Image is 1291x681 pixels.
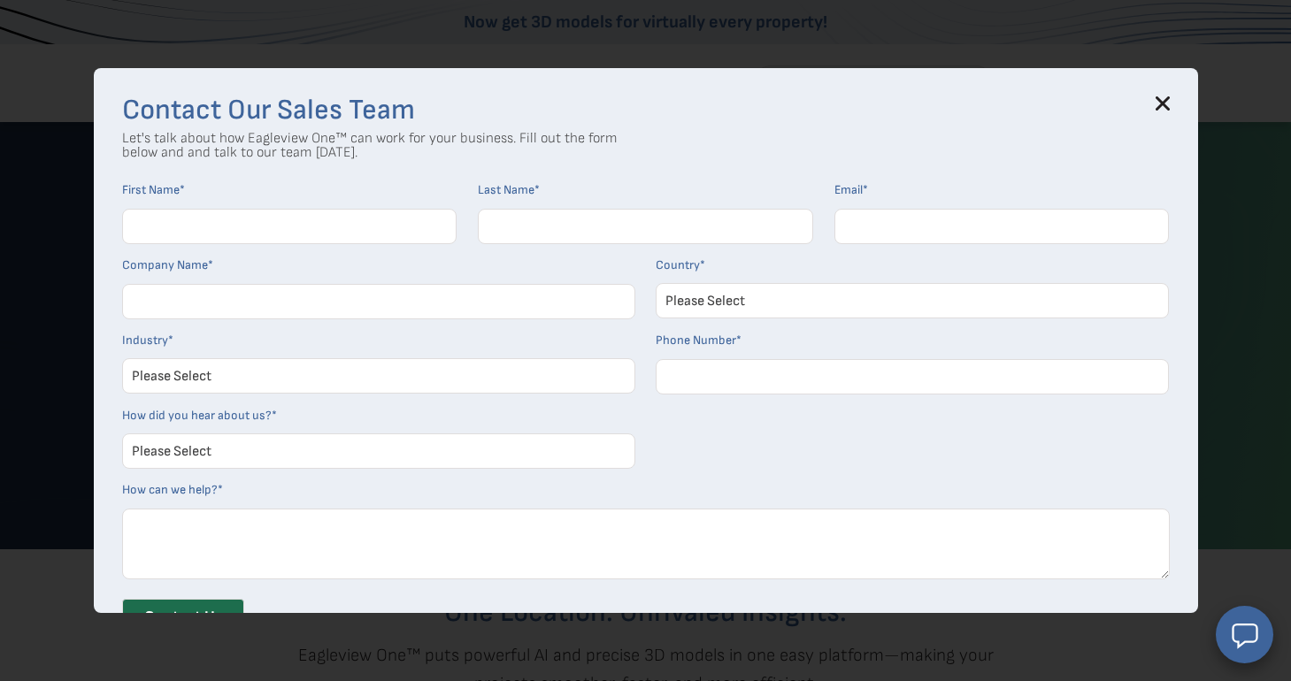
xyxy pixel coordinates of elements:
[122,132,618,160] p: Let's talk about how Eagleview One™ can work for your business. Fill out the form below and and t...
[834,182,863,197] span: Email
[478,182,534,197] span: Last Name
[122,408,272,423] span: How did you hear about us?
[656,257,700,272] span: Country
[122,182,180,197] span: First Name
[122,333,168,348] span: Industry
[122,257,208,272] span: Company Name
[122,482,218,497] span: How can we help?
[1216,606,1273,663] button: Open chat window
[122,599,244,636] input: Contact Us
[122,96,1170,125] h3: Contact Our Sales Team
[656,333,736,348] span: Phone Number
